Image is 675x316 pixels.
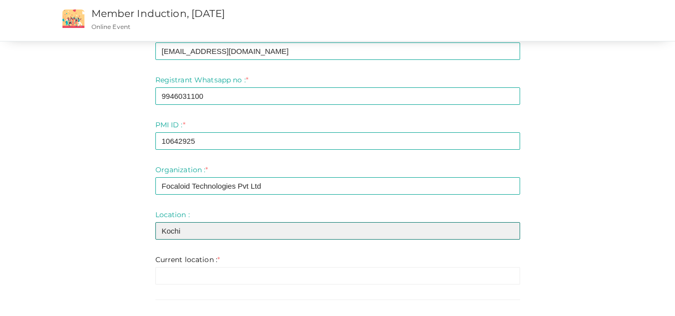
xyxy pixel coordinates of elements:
[91,22,429,31] p: Online Event
[155,210,190,220] label: Location :
[155,165,208,175] label: Organization :
[155,75,249,85] label: Registrant Whatsapp no :
[155,120,185,130] label: PMI ID :
[91,7,225,19] a: Member Induction, [DATE]
[62,9,84,28] img: event2.png
[155,42,520,60] input: Enter registrant email here.
[155,87,520,105] input: Enter registrant phone no here.
[155,255,220,265] label: Current location :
